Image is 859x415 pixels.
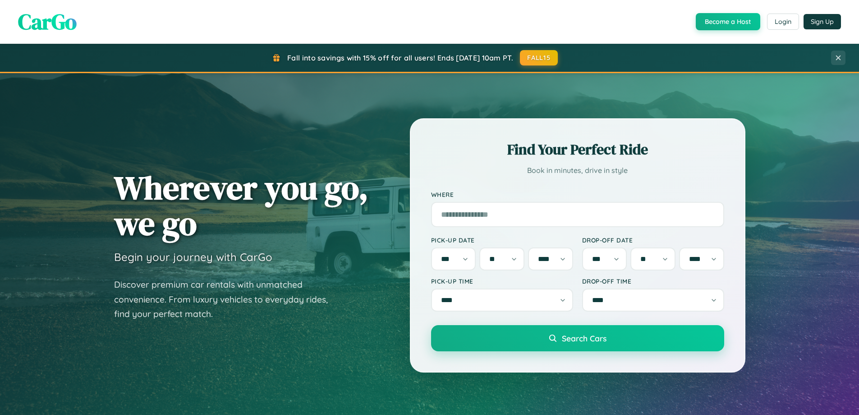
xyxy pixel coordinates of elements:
p: Book in minutes, drive in style [431,164,724,177]
label: Drop-off Time [582,277,724,285]
h2: Find Your Perfect Ride [431,140,724,159]
label: Pick-up Date [431,236,573,244]
label: Drop-off Date [582,236,724,244]
button: Search Cars [431,325,724,351]
button: Become a Host [696,13,760,30]
span: Search Cars [562,333,606,343]
label: Pick-up Time [431,277,573,285]
h3: Begin your journey with CarGo [114,250,272,264]
button: Login [767,14,799,30]
span: Fall into savings with 15% off for all users! Ends [DATE] 10am PT. [287,53,513,62]
label: Where [431,191,724,198]
button: Sign Up [804,14,841,29]
p: Discover premium car rentals with unmatched convenience. From luxury vehicles to everyday rides, ... [114,277,340,322]
button: FALL15 [520,50,558,65]
h1: Wherever you go, we go [114,170,368,241]
span: CarGo [18,7,77,37]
